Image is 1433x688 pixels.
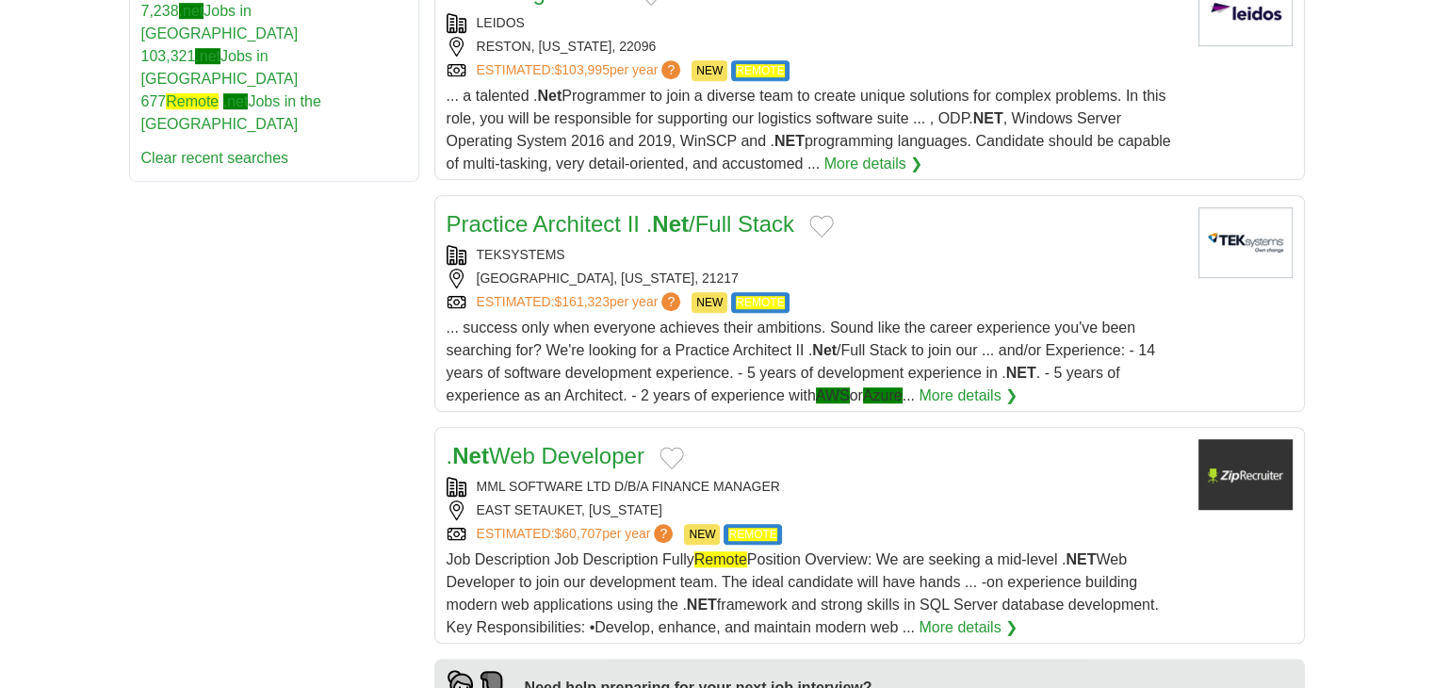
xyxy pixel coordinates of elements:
[736,64,784,77] span: REMOTE
[694,551,747,567] span: Remote
[736,296,784,309] span: REMOTE
[919,616,1018,639] a: More details ❯
[973,110,1003,126] strong: NET
[477,15,525,30] a: LEIDOS
[1006,365,1036,381] strong: NET
[537,88,562,104] strong: Net
[684,524,720,545] span: NEW
[661,60,680,79] span: ?
[919,385,1018,407] a: More details ❯
[166,93,219,109] span: Remote
[774,133,805,149] strong: NET
[554,294,609,309] span: $161,323
[1066,551,1096,567] strong: NET
[477,60,685,81] a: ESTIMATED:$103,995per year?
[141,93,321,132] a: 677Remote .netJobs in the [GEOGRAPHIC_DATA]
[660,447,684,469] button: Add to favorite jobs
[447,211,794,237] a: Practice Architect II .Net/Full Stack
[141,48,299,87] a: 103,321.netJobs in [GEOGRAPHIC_DATA]
[654,524,673,543] span: ?
[477,524,677,545] a: ESTIMATED:$60,707per year?
[477,247,565,262] a: TEKSYSTEMS
[447,551,1159,635] span: Job Description Job Description Fully Position Overview: We are seeking a mid-level . Web Develop...
[554,62,609,77] span: $103,995
[812,342,837,358] strong: Net
[452,443,489,468] strong: Net
[816,387,850,403] span: AWS
[447,477,1183,497] div: MML SOFTWARE LTD D/B/A FINANCE MANAGER
[447,269,1183,288] div: [GEOGRAPHIC_DATA], [US_STATE], 21217
[809,215,834,238] button: Add to favorite jobs
[141,3,299,41] a: 7,238.netJobs in [GEOGRAPHIC_DATA]
[447,500,1183,520] div: EAST SETAUKET, [US_STATE]
[447,319,1155,403] span: ... success only when everyone achieves their ambitions. Sound like the career experience you've ...
[728,528,776,541] span: REMOTE
[1198,439,1293,510] img: Company logo
[195,48,220,64] span: .net
[824,153,923,175] a: More details ❯
[477,292,685,313] a: ESTIMATED:$161,323per year?
[223,93,249,109] span: .net
[447,443,644,468] a: .NetWeb Developer
[1198,207,1293,278] img: TEKsystems logo
[652,211,689,237] strong: Net
[687,597,717,613] strong: NET
[447,37,1183,57] div: RESTON, [US_STATE], 22096
[661,292,680,311] span: ?
[447,88,1171,172] span: ... a talented . Programmer to join a diverse team to create unique solutions for complex problem...
[141,150,289,166] a: Clear recent searches
[692,292,727,313] span: NEW
[863,387,903,403] span: Azure
[179,3,204,19] span: .net
[554,526,602,541] span: $60,707
[692,60,727,81] span: NEW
